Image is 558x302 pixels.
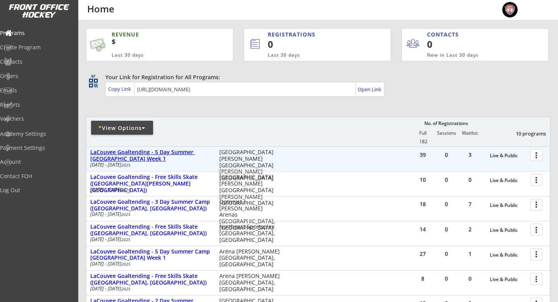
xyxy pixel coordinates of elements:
[458,130,481,136] div: Waitlist
[427,52,512,59] div: New in Last 30 days
[530,248,542,260] button: more_vert
[91,124,153,132] div: View Options
[412,139,435,144] div: 182
[435,130,458,136] div: Sessions
[121,212,131,217] em: 2025
[90,212,209,217] div: [DATE] - [DATE]
[411,276,434,281] div: 8
[88,77,99,89] button: qr_code
[90,163,209,167] div: [DATE] - [DATE]
[90,286,209,291] div: [DATE] - [DATE]
[268,38,365,51] div: 0
[112,37,115,46] sup: $
[88,73,98,78] div: qr
[490,277,526,282] div: Live & Public
[358,86,382,93] div: Open Link
[530,174,542,186] button: more_vert
[411,130,434,136] div: Full
[530,149,542,161] button: more_vert
[458,177,482,182] div: 0
[435,276,458,281] div: 0
[105,73,526,81] div: Your Link for Registration for All Programs:
[506,130,546,137] div: 10 programs
[121,187,131,193] em: 2025
[112,31,197,38] div: REVENUE
[427,31,462,38] div: CONTACTS
[530,224,542,236] button: more_vert
[108,85,133,92] div: Copy Link
[458,201,482,207] div: 7
[121,261,131,267] em: 2025
[490,252,526,258] div: Live & Public
[411,227,434,232] div: 14
[90,273,211,286] div: LaCouvee Goaltending - Free Skills Skate ([GEOGRAPHIC_DATA], [GEOGRAPHIC_DATA])
[530,199,542,211] button: more_vert
[458,276,482,281] div: 0
[121,286,131,292] em: 2025
[90,187,209,192] div: [DATE] - [DATE]
[90,237,209,242] div: [DATE] - [DATE]
[435,201,458,207] div: 0
[219,174,280,207] div: [GEOGRAPHIC_DATA][PERSON_NAME] [GEOGRAPHIC_DATA][PERSON_NAME][GEOGRAPHIC_DATA]
[435,251,458,257] div: 0
[90,224,211,237] div: LaCouvee Goaltending - Free Skills Skate ([GEOGRAPHIC_DATA], [GEOGRAPHIC_DATA])
[268,52,359,59] div: Last 30 days
[490,178,526,183] div: Live & Public
[411,201,434,207] div: 18
[411,251,434,257] div: 27
[490,227,526,233] div: Live & Public
[90,262,209,266] div: [DATE] - [DATE]
[112,52,197,59] div: Last 30 days
[121,237,131,242] em: 2025
[411,152,434,158] div: 39
[435,152,458,158] div: 0
[435,177,458,182] div: 0
[219,149,280,182] div: [GEOGRAPHIC_DATA][PERSON_NAME] [GEOGRAPHIC_DATA][PERSON_NAME][GEOGRAPHIC_DATA]
[90,149,211,162] div: LaCouvee Goaltending - 5 Day Summer [GEOGRAPHIC_DATA] Week 1
[219,199,280,231] div: Optimist / [PERSON_NAME] Arenas [GEOGRAPHIC_DATA], [GEOGRAPHIC_DATA]
[268,31,356,38] div: REGISTRATIONS
[90,174,211,193] div: LaCouvee Goaltending - Free Skills Skate ([GEOGRAPHIC_DATA][PERSON_NAME][GEOGRAPHIC_DATA])
[90,199,211,212] div: LaCouvee Goaltending - 3 Day Summer Camp ([GEOGRAPHIC_DATA], [GEOGRAPHIC_DATA])
[358,84,382,95] a: Open Link
[219,273,280,292] div: Arena [PERSON_NAME] [GEOGRAPHIC_DATA], [GEOGRAPHIC_DATA]
[490,203,526,208] div: Live & Public
[458,152,482,158] div: 3
[435,227,458,232] div: 0
[427,38,475,51] div: 0
[411,177,434,182] div: 10
[219,248,280,268] div: Aréna [PERSON_NAME] [GEOGRAPHIC_DATA], [GEOGRAPHIC_DATA]
[458,227,482,232] div: 2
[90,248,211,262] div: LaCouvee Goaltending - 5 Day Summer Camp [GEOGRAPHIC_DATA] Week 1
[530,273,542,285] button: more_vert
[422,121,470,126] div: No. of Registrations
[458,251,482,257] div: 1
[490,153,526,158] div: Live & Public
[219,224,280,243] div: Northeast Sportsplex [GEOGRAPHIC_DATA], [GEOGRAPHIC_DATA]
[121,162,131,168] em: 2025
